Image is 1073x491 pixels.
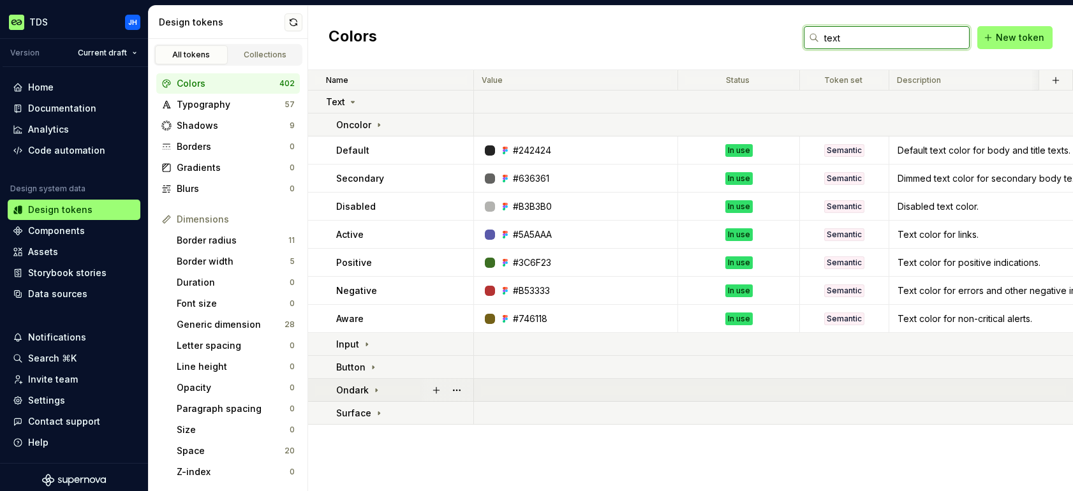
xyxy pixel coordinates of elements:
p: Default [336,144,369,157]
div: Search ⌘K [28,352,77,365]
div: Paragraph spacing [177,402,290,415]
p: Aware [336,312,364,325]
div: Data sources [28,288,87,300]
div: Generic dimension [177,318,285,331]
div: 0 [290,142,295,152]
p: Ondark [336,384,369,397]
p: Input [336,338,359,351]
div: 0 [290,163,295,173]
div: Documentation [28,102,96,115]
div: Assets [28,246,58,258]
div: 402 [279,78,295,89]
div: 20 [285,446,295,456]
div: Semantic [824,228,864,241]
div: Semantic [824,284,864,297]
div: In use [725,172,753,185]
div: Opacity [177,381,290,394]
div: Home [28,81,54,94]
a: Generic dimension28 [172,314,300,335]
div: Font size [177,297,290,310]
div: 0 [290,404,295,414]
div: Typography [177,98,285,111]
a: Letter spacing0 [172,335,300,356]
div: Shadows [177,119,290,132]
img: c8550e5c-f519-4da4-be5f-50b4e1e1b59d.png [9,15,24,30]
p: Oncolor [336,119,371,131]
a: Paragraph spacing0 [172,399,300,419]
div: Storybook stories [28,267,107,279]
div: In use [725,200,753,213]
p: Surface [336,407,371,420]
a: Font size0 [172,293,300,314]
p: Value [482,75,503,85]
div: 11 [288,235,295,246]
div: Design system data [10,184,85,194]
div: Z-index [177,465,290,478]
a: Opacity0 [172,377,300,398]
div: Border width [177,255,290,268]
a: Shadows9 [156,115,300,136]
a: Border width5 [172,251,300,272]
div: TDS [29,16,48,29]
div: Border radius [177,234,288,247]
div: Blurs [177,182,290,195]
p: Text [326,96,345,108]
div: #746118 [513,312,547,325]
a: Invite team [8,369,140,390]
a: Size0 [172,420,300,440]
div: Help [28,436,48,449]
div: 0 [290,298,295,309]
a: Space20 [172,441,300,461]
div: Duration [177,276,290,289]
div: Invite team [28,373,78,386]
p: Token set [824,75,862,85]
button: New token [977,26,1053,49]
div: 0 [290,362,295,372]
div: 0 [290,467,295,477]
a: Blurs0 [156,179,300,199]
div: Semantic [824,144,864,157]
div: #B3B3B0 [513,200,552,213]
a: Border radius11 [172,230,300,251]
div: Semantic [824,172,864,185]
div: 0 [290,184,295,194]
div: Analytics [28,123,69,136]
a: Gradients0 [156,158,300,178]
div: In use [725,284,753,297]
div: #5A5AAA [513,228,552,241]
div: In use [725,256,753,269]
div: 9 [290,121,295,131]
div: In use [725,228,753,241]
a: Code automation [8,140,140,161]
div: Version [10,48,40,58]
p: Positive [336,256,372,269]
div: Notifications [28,331,86,344]
a: Documentation [8,98,140,119]
div: In use [725,312,753,325]
a: Borders0 [156,136,300,157]
div: Design tokens [159,16,285,29]
div: Dimensions [177,213,295,226]
h2: Colors [329,26,377,49]
div: In use [725,144,753,157]
p: Description [897,75,941,85]
button: Search ⌘K [8,348,140,369]
div: #3C6F23 [513,256,551,269]
a: Z-index0 [172,462,300,482]
button: Notifications [8,327,140,348]
p: Secondary [336,172,384,185]
div: Semantic [824,200,864,213]
div: Letter spacing [177,339,290,352]
div: All tokens [159,50,223,60]
div: Borders [177,140,290,153]
p: Name [326,75,348,85]
a: Colors402 [156,73,300,94]
div: 0 [290,425,295,435]
div: Components [28,224,85,237]
p: Button [336,361,366,374]
div: #242424 [513,144,551,157]
button: TDSJH [3,8,145,36]
div: Design tokens [28,203,93,216]
div: #B53333 [513,284,550,297]
div: 57 [285,99,295,110]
